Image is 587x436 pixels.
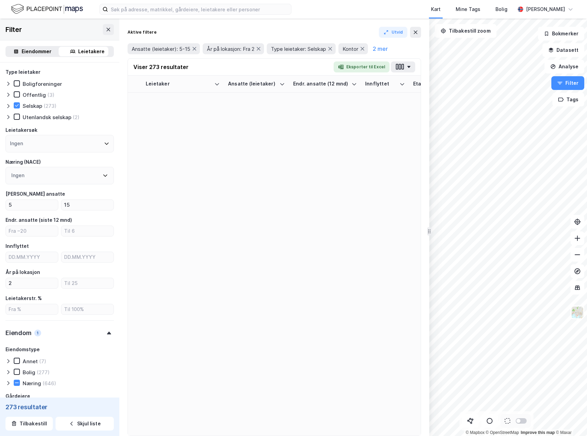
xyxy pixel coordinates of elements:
[431,5,441,13] div: Kart
[495,5,507,13] div: Bolig
[553,403,587,436] iframe: Chat Widget
[11,3,83,15] img: logo.f888ab2527a4732fd821a326f86c7f29.svg
[456,5,480,13] div: Mine Tags
[526,5,565,13] div: [PERSON_NAME]
[108,4,291,14] input: Søk på adresse, matrikkel, gårdeiere, leietakere eller personer
[553,403,587,436] div: Kontrollprogram for chat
